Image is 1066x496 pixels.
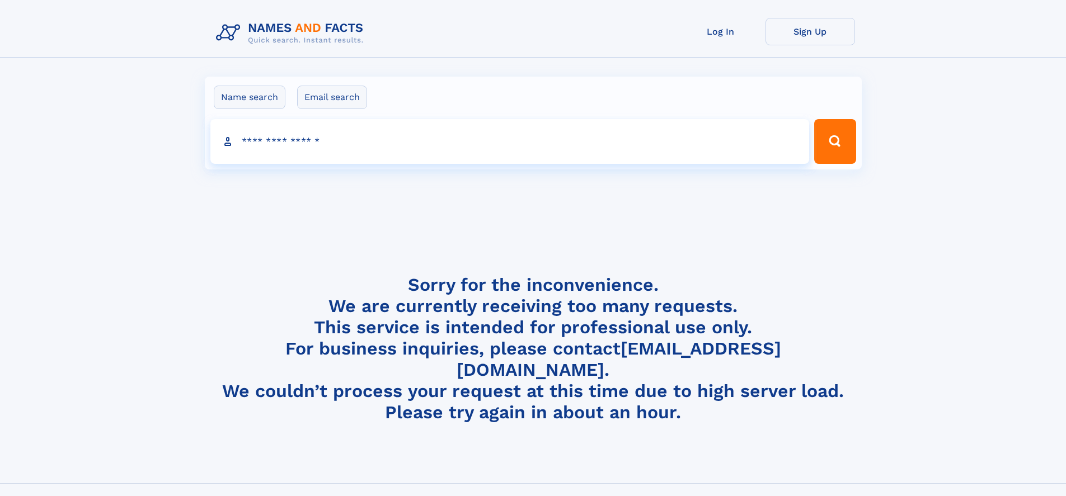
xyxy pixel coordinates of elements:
[297,86,367,109] label: Email search
[814,119,856,164] button: Search Button
[457,338,781,380] a: [EMAIL_ADDRESS][DOMAIN_NAME]
[212,274,855,423] h4: Sorry for the inconvenience. We are currently receiving too many requests. This service is intend...
[214,86,285,109] label: Name search
[766,18,855,45] a: Sign Up
[212,18,373,48] img: Logo Names and Facts
[210,119,810,164] input: search input
[676,18,766,45] a: Log In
